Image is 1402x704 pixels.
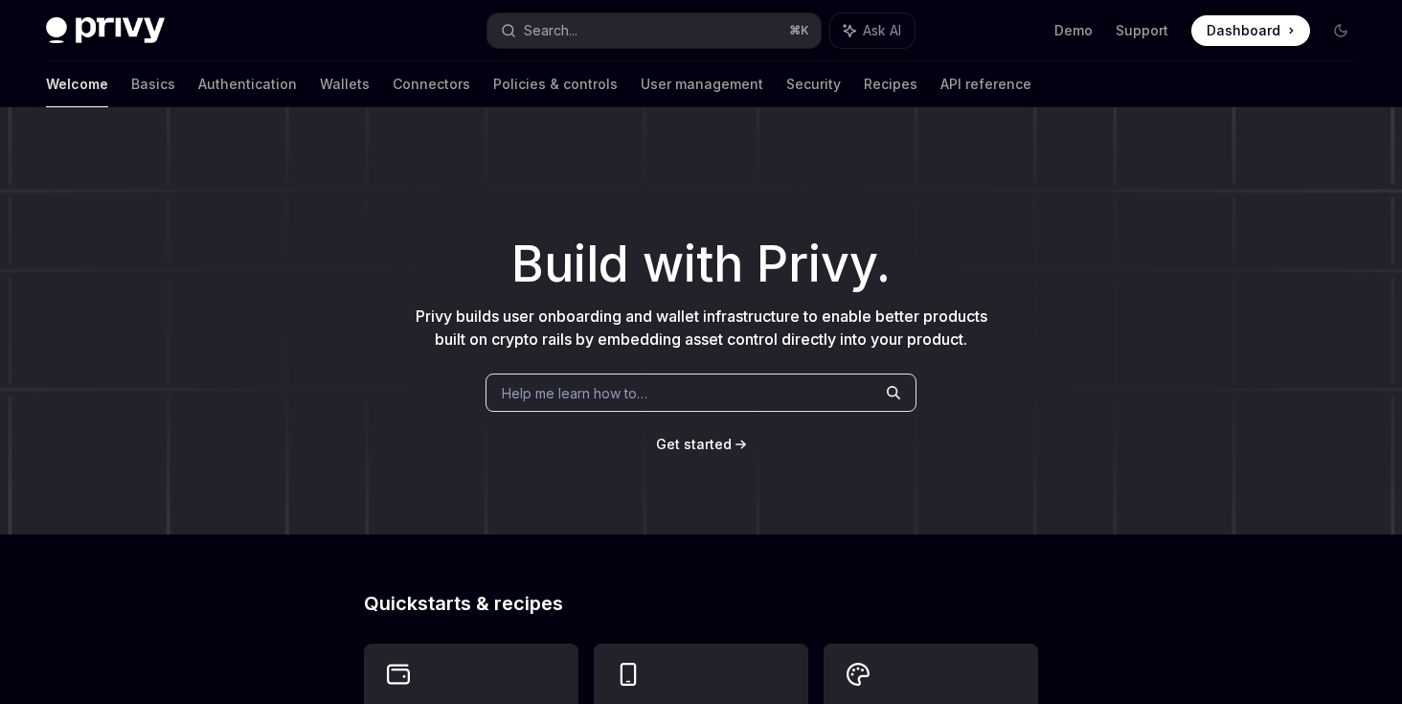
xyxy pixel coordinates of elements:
div: Search... [524,19,577,42]
a: Support [1116,21,1168,40]
a: Security [786,61,841,107]
a: Recipes [864,61,917,107]
img: dark logo [46,17,165,44]
a: Dashboard [1191,15,1310,46]
button: Toggle dark mode [1325,15,1356,46]
a: Connectors [393,61,470,107]
button: Ask AI [830,13,915,48]
span: Quickstarts & recipes [364,594,563,613]
a: Get started [656,435,732,454]
a: Policies & controls [493,61,618,107]
a: Welcome [46,61,108,107]
span: Dashboard [1207,21,1280,40]
span: Ask AI [863,21,901,40]
a: User management [641,61,763,107]
span: Get started [656,436,732,452]
a: Wallets [320,61,370,107]
span: Help me learn how to… [502,383,647,403]
a: Authentication [198,61,297,107]
a: API reference [940,61,1031,107]
span: Privy builds user onboarding and wallet infrastructure to enable better products built on crypto ... [416,307,987,349]
a: Basics [131,61,175,107]
button: Search...⌘K [487,13,820,48]
span: ⌘ K [789,23,809,38]
a: Demo [1054,21,1093,40]
span: Build with Privy. [511,247,891,282]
